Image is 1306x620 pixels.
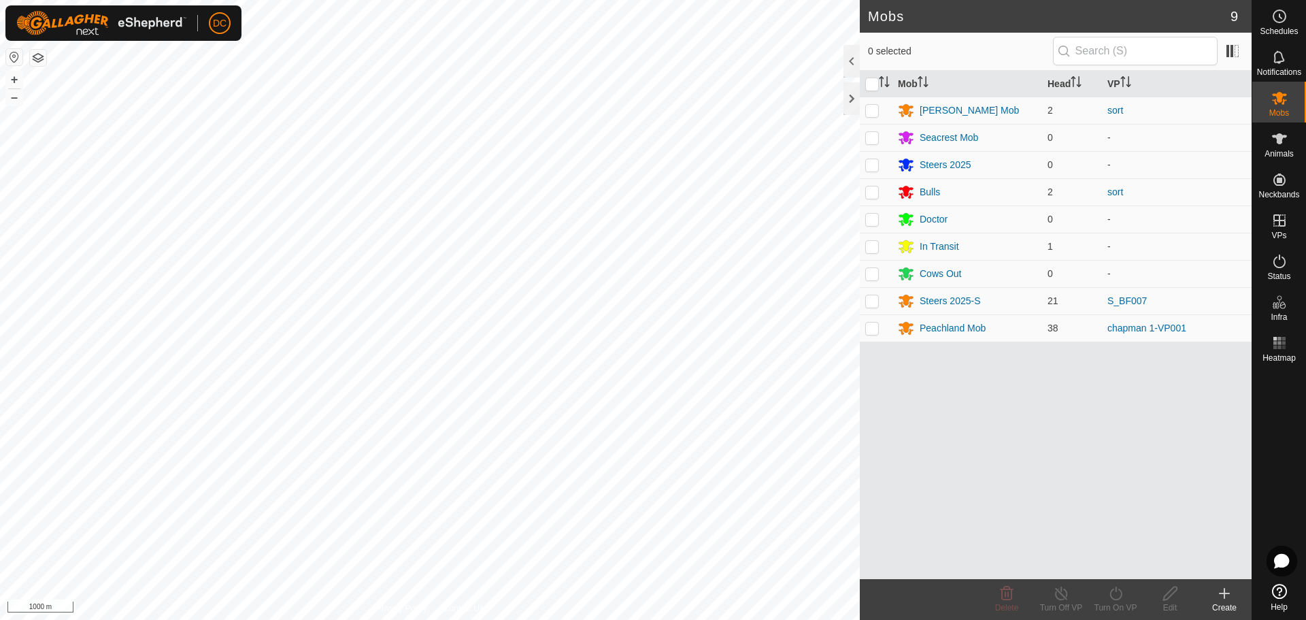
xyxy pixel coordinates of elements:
a: sort [1107,186,1123,197]
div: Turn Off VP [1034,602,1088,614]
td: - [1102,206,1252,233]
div: Steers 2025 [920,158,971,172]
div: Peachland Mob [920,321,986,336]
span: Status [1267,272,1290,280]
span: 0 [1048,214,1053,225]
a: S_BF007 [1107,295,1147,306]
div: Bulls [920,185,940,199]
a: Contact Us [443,602,484,615]
img: Gallagher Logo [16,11,186,35]
span: 0 [1048,159,1053,170]
div: Seacrest Mob [920,131,978,145]
span: 21 [1048,295,1058,306]
span: Mobs [1269,109,1289,117]
h2: Mobs [868,8,1230,25]
span: VPs [1271,231,1286,240]
span: Infra [1271,313,1287,321]
div: Steers 2025-S [920,294,981,308]
div: Cows Out [920,267,961,281]
button: Reset Map [6,49,22,65]
td: - [1102,124,1252,151]
span: Heatmap [1262,354,1296,362]
span: 1 [1048,241,1053,252]
a: Privacy Policy [376,602,427,615]
span: Delete [995,603,1019,613]
span: Notifications [1257,68,1301,76]
div: Doctor [920,212,948,227]
button: Map Layers [30,50,46,66]
a: chapman 1-VP001 [1107,323,1186,333]
a: Help [1252,578,1306,617]
button: + [6,71,22,88]
div: Create [1197,602,1252,614]
span: Schedules [1260,27,1298,35]
th: Head [1042,71,1102,97]
button: – [6,89,22,105]
span: 9 [1230,6,1238,27]
th: VP [1102,71,1252,97]
span: 2 [1048,105,1053,116]
p-sorticon: Activate to sort [1120,78,1131,89]
p-sorticon: Activate to sort [1071,78,1082,89]
span: 0 selected [868,44,1053,59]
span: 0 [1048,132,1053,143]
a: sort [1107,105,1123,116]
div: Edit [1143,602,1197,614]
td: - [1102,151,1252,178]
span: Neckbands [1258,191,1299,199]
span: DC [213,16,227,31]
span: 0 [1048,268,1053,279]
input: Search (S) [1053,37,1218,65]
div: Turn On VP [1088,602,1143,614]
p-sorticon: Activate to sort [879,78,890,89]
td: - [1102,260,1252,287]
span: 38 [1048,323,1058,333]
div: [PERSON_NAME] Mob [920,103,1019,118]
span: Animals [1265,150,1294,158]
div: In Transit [920,240,959,254]
td: - [1102,233,1252,260]
p-sorticon: Activate to sort [918,78,928,89]
span: Help [1271,603,1288,611]
th: Mob [892,71,1042,97]
span: 2 [1048,186,1053,197]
